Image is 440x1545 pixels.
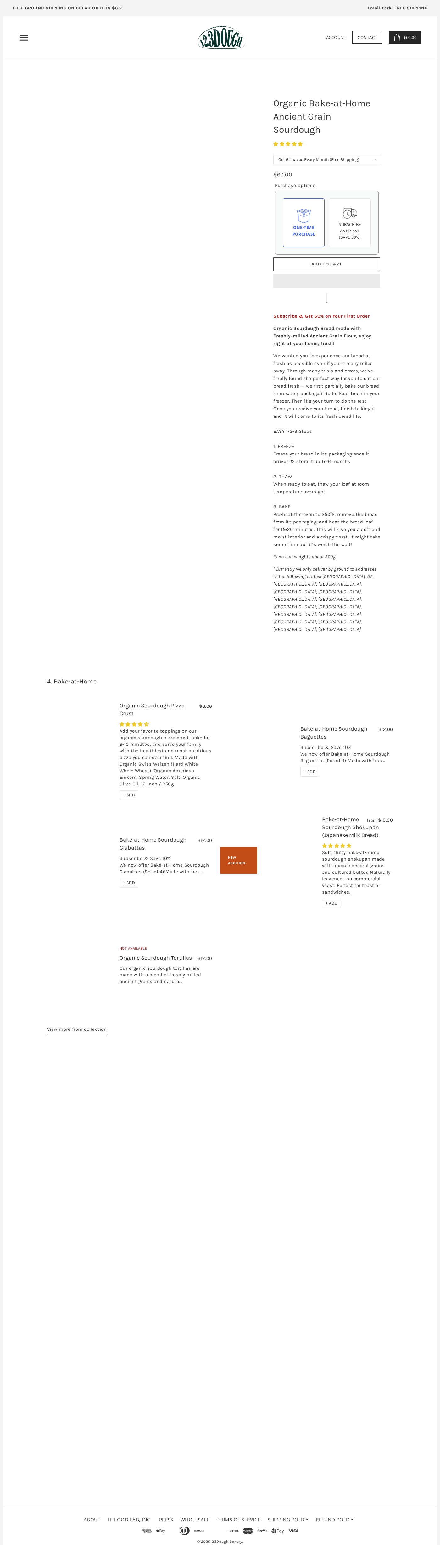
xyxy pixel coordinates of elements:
nav: Primary [19,33,29,43]
a: Account [326,35,346,40]
span: 4.76 stars [273,141,304,147]
span: + ADD [304,769,316,774]
a: HI FOOD LAB, INC. [108,1516,152,1523]
span: Add to Cart [311,261,342,267]
a: Bake-at-Home Sourdough Ciabattas [47,841,112,883]
img: 123Dough Bakery [198,26,246,49]
a: Bake-at-Home Sourdough Baguettes [228,718,292,783]
em: Each loaf weights about 500g. [273,554,337,560]
div: Subscribe & Save 10% We now offer Bake-at-Home Sourdough Baguettes (Set of 4)!Made with fres... [300,744,393,767]
span: + ADD [123,792,135,798]
a: Organic Sourdough Pizza Crust [47,718,112,783]
a: Organic Sourdough Pizza Crust [120,702,185,717]
span: 5.00 stars [322,843,353,849]
span: 4.29 stars [120,722,150,727]
a: Organic Sourdough Tortillas [120,954,192,961]
span: Subscribe and save [339,221,361,234]
p: FREE GROUND SHIPPING ON BREAD ORDERS $65+ [13,5,124,12]
span: Email Perk: FREE SHIPPING [368,5,428,11]
p: We wanted you to experience our bread as fresh as possible even if you’re many miles away. Throug... [273,352,380,548]
div: Soft, fluffy bake-at-home sourdough shokupan made with organic ancient grains and cultured butter... [322,849,393,899]
a: 4. Bake-at-Home [47,678,97,685]
a: About [84,1516,101,1523]
a: Bake-at-Home Sourdough Shokupan (Japanese Milk Bread) [322,816,379,839]
div: + ADD [300,767,320,777]
a: Bake-at-Home Sourdough Baguettes [300,725,367,740]
div: + ADD [120,790,139,800]
div: Our organic sourdough tortillas are made with a blend of freshly milled ancient grains and natura... [120,965,212,988]
span: $12.00 [198,956,212,961]
button: Add to Cart [273,257,380,271]
a: Email Perk: FREE SHIPPING [358,3,437,16]
a: FREE GROUND SHIPPING ON BREAD ORDERS $65+ [3,3,133,16]
div: Subscribe & Save 10% We now offer Bake-at-Home Sourdough Ciabattas (Set of 4)!Made with fres... [120,855,212,878]
em: *Currently we only deliver by ground to addresses in the following states: [GEOGRAPHIC_DATA], DE,... [273,566,377,632]
span: (Save 50%) [339,235,361,240]
a: View more from collection [47,1025,107,1035]
a: 123Dough Bakery [210,1539,242,1544]
div: $60.00 [273,170,292,179]
a: Wholesale [181,1516,209,1523]
a: $60.00 [389,31,421,44]
a: Bake-at-Home Sourdough Ciabattas [120,836,187,851]
span: $8.00 [199,703,212,709]
div: + ADD [322,899,341,908]
a: Terms of service [217,1516,260,1523]
span: $12.00 [378,727,393,732]
span: Subscribe & Get 50% on Your First Order [273,313,370,319]
span: $12.00 [198,838,212,843]
div: One-time Purchase [288,224,319,237]
div: Add your favorite toppings on our organic sourdough pizza crust, bake for 8-10 minutes, and serve... [120,728,212,790]
span: + ADD [326,901,338,906]
span: From [367,817,377,823]
a: Organic Bake-at-Home Ancient Grain Sourdough [31,91,248,222]
span: + ADD [123,880,135,885]
div: Not Available [120,945,212,954]
a: Bake-at-Home Sourdough Shokupan (Japanese Milk Bread) [265,837,314,886]
div: New Addition! [220,847,257,874]
a: Shipping Policy [268,1516,309,1523]
ul: Secondary [82,1514,358,1525]
a: Press [159,1516,173,1523]
legend: Purchase Options [275,181,315,189]
div: + ADD [120,878,139,888]
a: Organic Sourdough Tortillas [47,924,112,1010]
span: $60.00 [402,35,416,40]
h1: Organic Bake-at-Home Ancient Grain Sourdough [269,93,385,139]
a: Contact [352,31,382,44]
a: Refund policy [316,1516,354,1523]
strong: Organic Sourdough Bread made with Freshly-milled Ancient Grain Flour, enjoy right at your home, f... [273,326,371,346]
span: $10.00 [378,817,393,823]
